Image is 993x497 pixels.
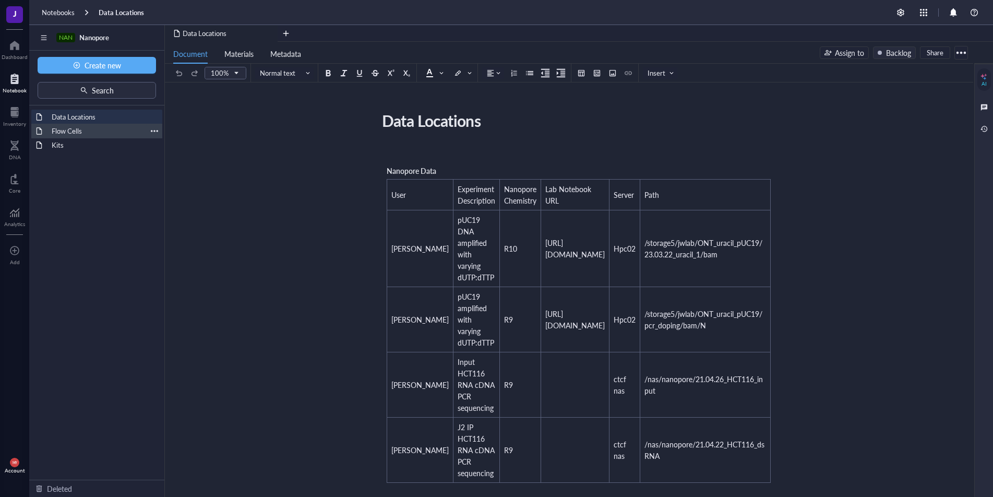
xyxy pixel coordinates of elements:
[10,259,20,265] div: Add
[79,32,109,42] span: Nanopore
[545,184,593,206] span: Lab Notebook URL
[211,68,238,78] span: 100%
[614,314,636,325] span: Hpc02
[12,460,17,465] span: MY
[920,46,950,59] button: Share
[47,124,147,138] div: Flow Cells
[644,374,763,396] span: /nas/nanopore/21.04.26_HCT116_input
[173,49,208,59] span: Document
[92,86,114,94] span: Search
[886,47,911,58] div: Backlog
[644,190,659,200] span: Path
[982,80,987,87] div: AI
[260,68,311,78] span: Normal text
[458,422,497,478] span: J2 IP HCT116 RNA cDNA PCR sequencing
[614,439,628,461] span: ctcf nas
[4,221,25,227] div: Analytics
[5,467,25,474] div: Account
[99,8,144,17] a: Data Locations
[458,184,496,206] span: Experiment Description
[545,238,605,259] span: [URL][DOMAIN_NAME]
[504,445,513,455] span: R9
[9,154,21,160] div: DNA
[3,87,27,93] div: Notebook
[458,215,494,282] span: pUC19 DNA amplified with varying dUTP:dTTP
[9,187,20,194] div: Core
[391,380,449,390] span: [PERSON_NAME]
[9,137,21,160] a: DNA
[458,291,494,348] span: pUC19 amplified with varying dUTP:dTTP
[387,165,436,176] span: Nanopore Data
[644,439,764,461] span: /nas/nanopore/21.04.22_HCT116_dsRNA
[504,380,513,390] span: R9
[85,61,121,69] span: Create new
[47,110,158,124] div: Data Locations
[391,190,406,200] span: User
[3,121,26,127] div: Inventory
[614,190,634,200] span: Server
[835,47,864,58] div: Assign to
[648,68,675,78] span: Insert
[504,243,517,254] span: R10
[458,357,497,413] span: Input HCT116 RNA cDNA PCR sequencing
[644,238,762,259] span: /storage5/jwlab/ONT_uracil_pUC19/23.03.22_uracil_1/bam
[47,483,72,494] div: Deleted
[545,309,605,330] span: [URL][DOMAIN_NAME]
[270,49,301,59] span: Metadata
[614,374,628,396] span: ctcf nas
[3,104,26,127] a: Inventory
[391,314,449,325] span: [PERSON_NAME]
[504,184,539,206] span: Nanopore Chemistry
[47,138,158,152] div: Kits
[504,314,513,325] span: R9
[224,49,254,59] span: Materials
[3,70,27,93] a: Notebook
[38,82,156,99] button: Search
[927,48,943,57] span: Share
[644,309,762,330] span: /storage5/jwlab/ONT_uracil_pUC19/pcr_doping/bam/N
[2,54,28,60] div: Dashboard
[2,37,28,60] a: Dashboard
[13,7,17,20] span: J
[4,204,25,227] a: Analytics
[59,34,73,41] div: NAN
[377,108,749,134] div: Data Locations
[391,445,449,455] span: [PERSON_NAME]
[391,243,449,254] span: [PERSON_NAME]
[614,243,636,254] span: Hpc02
[42,8,75,17] a: Notebooks
[38,57,156,74] button: Create new
[9,171,20,194] a: Core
